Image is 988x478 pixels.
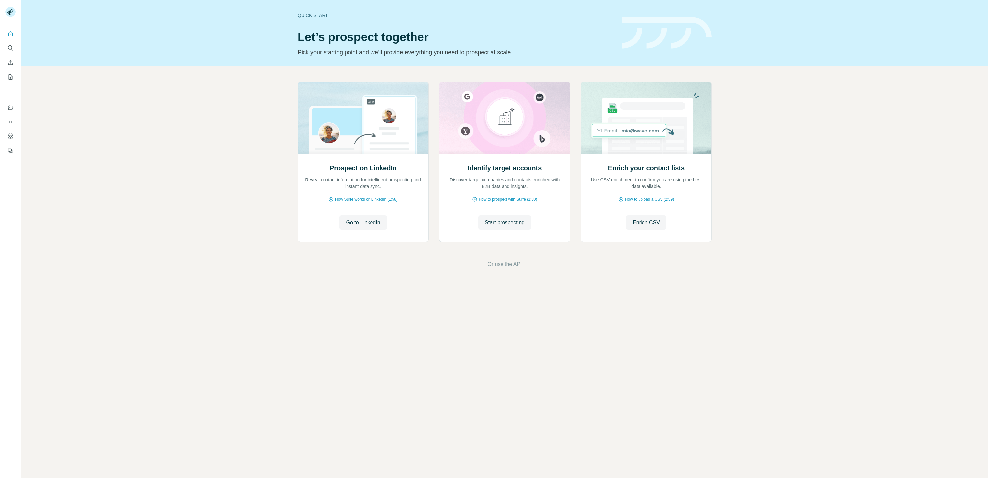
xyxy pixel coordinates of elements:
[487,260,522,268] button: Or use the API
[5,116,16,128] button: Use Surfe API
[5,71,16,83] button: My lists
[626,215,666,230] button: Enrich CSV
[5,131,16,142] button: Dashboard
[468,163,542,173] h2: Identify target accounts
[608,163,685,173] h2: Enrich your contact lists
[339,215,387,230] button: Go to LinkedIn
[5,145,16,157] button: Feedback
[622,17,712,49] img: banner
[304,177,422,190] p: Reveal contact information for intelligent prospecting and instant data sync.
[633,219,660,227] span: Enrich CSV
[330,163,396,173] h2: Prospect on LinkedIn
[588,177,705,190] p: Use CSV enrichment to confirm you are using the best data available.
[298,82,429,154] img: Prospect on LinkedIn
[5,42,16,54] button: Search
[298,48,614,57] p: Pick your starting point and we’ll provide everything you need to prospect at scale.
[439,82,570,154] img: Identify target accounts
[479,196,537,202] span: How to prospect with Surfe (1:30)
[446,177,563,190] p: Discover target companies and contacts enriched with B2B data and insights.
[5,57,16,68] button: Enrich CSV
[478,215,531,230] button: Start prospecting
[346,219,380,227] span: Go to LinkedIn
[5,28,16,39] button: Quick start
[485,219,525,227] span: Start prospecting
[581,82,712,154] img: Enrich your contact lists
[298,31,614,44] h1: Let’s prospect together
[335,196,398,202] span: How Surfe works on LinkedIn (1:58)
[5,102,16,113] button: Use Surfe on LinkedIn
[625,196,674,202] span: How to upload a CSV (2:59)
[298,12,614,19] div: Quick start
